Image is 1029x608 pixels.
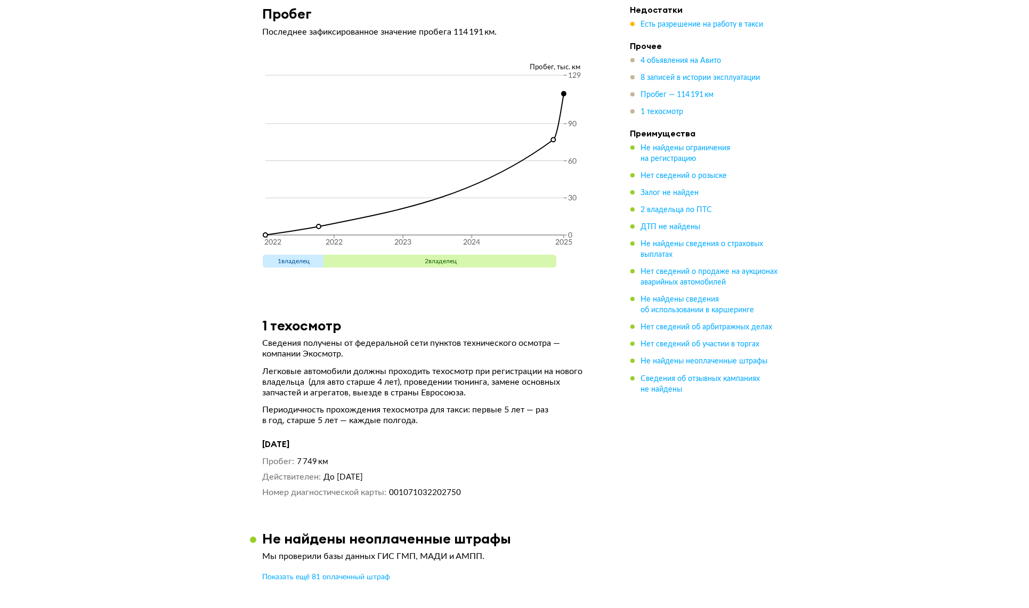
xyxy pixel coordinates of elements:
[641,91,714,99] span: Пробег — 114 191 км
[323,473,363,481] span: До [DATE]
[263,366,598,398] p: Легковые автомобили должны проходить техосмотр при регистрации на нового владельца (для авто стар...
[641,172,727,180] span: Нет сведений о розыске
[568,232,572,239] tspan: 0
[641,296,755,314] span: Не найдены сведения об использовании в каршеринге
[641,341,760,348] span: Нет сведений об участии в торгах
[641,144,731,163] span: Не найдены ограничения на регистрацию
[326,239,343,246] tspan: 2022
[641,323,773,331] span: Нет сведений об арбитражных делах
[641,223,701,231] span: ДТП не найдены
[641,375,760,393] span: Сведения об отзывных кампаниях не найдены
[641,74,760,82] span: 8 записей в истории эксплуатации
[641,206,712,214] span: 2 владельца по ПТС
[630,128,780,139] h4: Преимущества
[263,317,342,334] h3: 1 техосмотр
[641,268,778,286] span: Нет сведений о продаже на аукционах аварийных автомобилей
[425,258,457,264] span: 2 владелец
[641,358,768,365] span: Не найдены неоплаченные штрафы
[641,189,699,197] span: Залог не найден
[263,456,295,467] dt: Пробег
[568,120,577,128] tspan: 90
[389,489,461,497] span: 001071032202750
[568,194,577,202] tspan: 30
[568,72,581,79] tspan: 129
[264,239,281,246] tspan: 2022
[263,472,321,483] dt: Действителен
[263,5,312,22] h3: Пробег
[263,63,598,72] div: Пробег, тыс. км
[630,4,780,15] h4: Недостатки
[278,258,310,264] span: 1 владелец
[263,551,598,562] p: Мы проверили базы данных ГИС ГМП, МАДИ и АМПП.
[568,157,577,165] tspan: 60
[263,404,598,426] p: Периодичность прохождения техосмотра для такси: первые 5 лет — раз в год, старше 5 лет — каждые п...
[263,487,387,498] dt: Номер диагностической карты
[263,573,391,581] span: Показать ещё 81 оплаченный штраф
[263,530,512,547] h3: Не найдены неоплаченные штрафы
[263,338,598,359] p: Сведения получены от федеральной сети пунктов технического осмотра — компании Экосмотр.
[641,21,764,28] span: Есть разрешение на работу в такси
[630,40,780,51] h4: Прочее
[641,240,764,258] span: Не найдены сведения о страховых выплатах
[263,439,598,450] h4: [DATE]
[297,458,328,466] span: 7 749 км
[263,27,598,37] p: Последнее зафиксированное значение пробега 114 191 км.
[463,239,480,246] tspan: 2024
[641,57,722,64] span: 4 объявления на Авито
[394,239,411,246] tspan: 2023
[555,239,572,246] tspan: 2025
[641,108,684,116] span: 1 техосмотр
